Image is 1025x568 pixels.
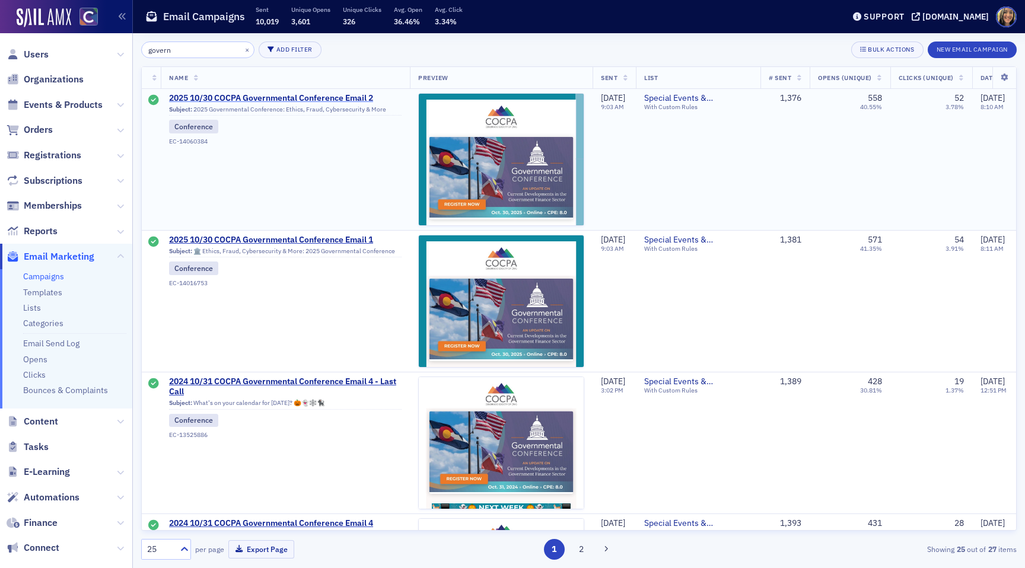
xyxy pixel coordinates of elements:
div: 2025 Governmental Conference: Ethics, Fraud, Cybersecurity & More [169,106,402,116]
a: Special Events & Announcements [644,235,752,245]
div: 558 [868,93,882,104]
span: [DATE] [981,376,1005,387]
span: Special Events & Announcements [644,93,752,104]
div: EC-14060384 [169,138,402,145]
time: 3:02 PM [601,386,623,394]
span: Special Events & Announcements [644,376,752,387]
strong: 27 [986,544,998,554]
div: Conference [169,120,218,133]
a: Content [7,415,58,428]
span: Reports [24,225,58,238]
span: 326 [343,17,355,26]
span: Clicks (Unique) [899,74,954,82]
div: Conference [169,414,218,427]
span: Content [24,415,58,428]
div: [DOMAIN_NAME] [922,11,989,22]
input: Search… [141,42,254,58]
a: Tasks [7,441,49,454]
span: 2025 10/30 COCPA Governmental Conference Email 1 [169,235,402,245]
div: Sent [148,520,159,532]
span: Organizations [24,73,84,86]
div: 1,389 [769,376,801,387]
span: 3.34% [435,17,457,26]
div: 30.81% [860,387,882,394]
span: Automations [24,491,79,504]
p: Avg. Click [435,5,463,14]
div: EC-14016753 [169,279,402,287]
span: [DATE] [601,92,625,103]
img: SailAMX [17,8,71,27]
a: Campaigns [23,271,64,282]
a: Users [7,48,49,61]
span: [DATE] [981,234,1005,245]
span: List [644,74,658,82]
span: Preview [418,74,448,82]
div: 3.91% [946,245,964,253]
span: Subscriptions [24,174,82,187]
span: E-Learning [24,465,70,478]
h1: Email Campaigns [163,9,245,24]
time: 9:03 AM [601,244,624,253]
div: 428 [868,376,882,387]
span: [DATE] [601,234,625,245]
a: Bounces & Complaints [23,385,108,395]
time: 8:11 AM [981,244,1004,253]
div: 54 [954,235,964,245]
a: Connect [7,541,59,554]
div: 1,376 [769,93,801,104]
a: Reports [7,225,58,238]
div: Showing out of items [733,544,1017,554]
a: Opens [23,354,47,365]
time: 9:03 AM [601,103,624,111]
span: Email Marketing [24,250,94,263]
a: 2024 10/31 COCPA Governmental Conference Email 4 - Last Call [169,376,402,397]
a: Email Marketing [7,250,94,263]
a: Automations [7,491,79,504]
span: Subject: [169,247,192,255]
div: Bulk Actions [868,46,914,53]
div: Sent [148,95,159,107]
a: Categories [23,318,63,328]
button: Bulk Actions [851,42,923,58]
span: [DATE] [601,376,625,387]
span: 3,601 [291,17,310,26]
div: 40.55% [860,103,882,111]
img: SailAMX [79,8,98,26]
a: Subscriptions [7,174,82,187]
button: Export Page [228,540,294,559]
time: 12:51 PM [981,386,1007,394]
span: Tasks [24,441,49,454]
button: [DOMAIN_NAME] [912,12,993,21]
time: 2:02 PM [601,528,623,536]
span: Sent [601,74,617,82]
div: 571 [868,235,882,245]
div: 28 [954,518,964,529]
div: 3.78% [946,103,964,111]
div: With Custom Rules [644,245,752,253]
span: Memberships [24,199,82,212]
div: 1.37% [946,387,964,394]
div: With Custom Rules [644,387,752,394]
div: 2.01% [946,528,964,536]
a: 2024 10/31 COCPA Governmental Conference Email 4 [169,518,402,529]
span: [DATE] [601,518,625,528]
button: New Email Campaign [928,42,1017,58]
a: Finance [7,516,58,529]
div: Sent [148,237,159,248]
span: Users [24,48,49,61]
a: Clicks [23,369,46,380]
button: 1 [544,539,565,560]
a: E-Learning [7,465,70,478]
div: Conference [169,261,218,275]
div: 1,381 [769,235,801,245]
p: Unique Opens [291,5,330,14]
div: 30.94% [860,528,882,536]
a: Organizations [7,73,84,86]
div: 19 [954,376,964,387]
button: 2 [571,539,591,560]
a: 2025 10/30 COCPA Governmental Conference Email 2 [169,93,402,104]
span: Finance [24,516,58,529]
